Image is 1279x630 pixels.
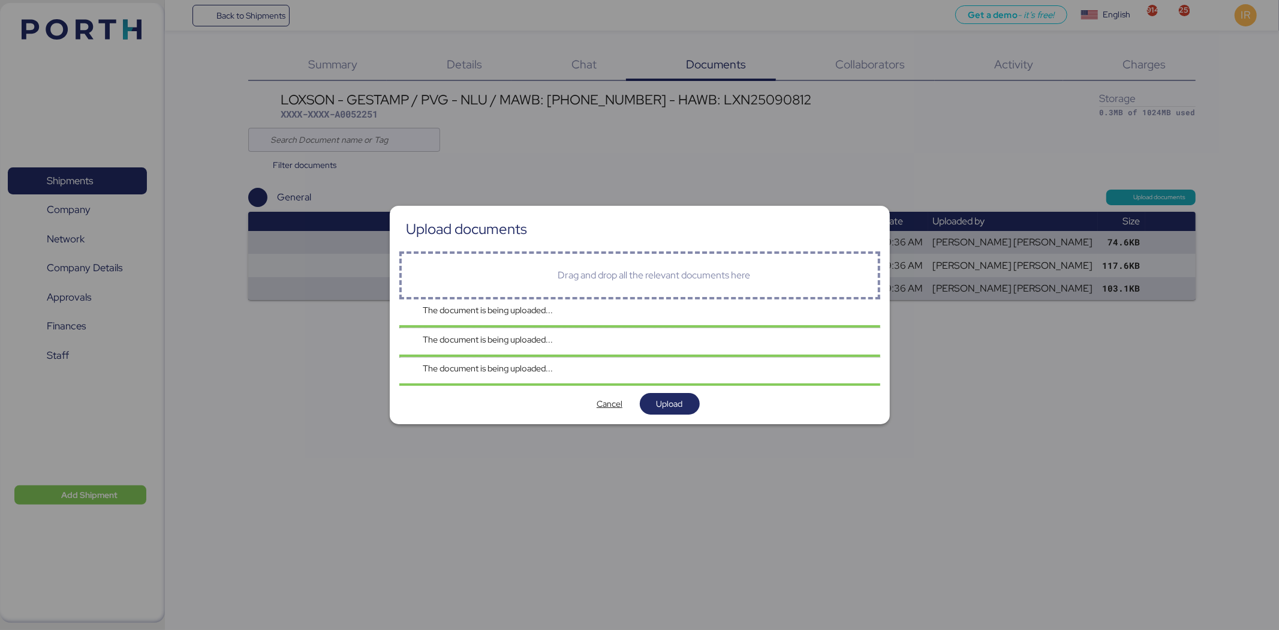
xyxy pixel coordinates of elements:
[423,362,553,374] span: The document is being uploaded...
[657,397,683,411] span: Upload
[580,393,640,415] button: Cancel
[423,304,553,316] span: The document is being uploaded...
[407,224,528,235] div: Upload documents
[597,397,622,411] span: Cancel
[558,268,750,283] div: Drag and drop all the relevant documents here
[423,334,553,345] span: The document is being uploaded...
[640,393,700,415] button: Upload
